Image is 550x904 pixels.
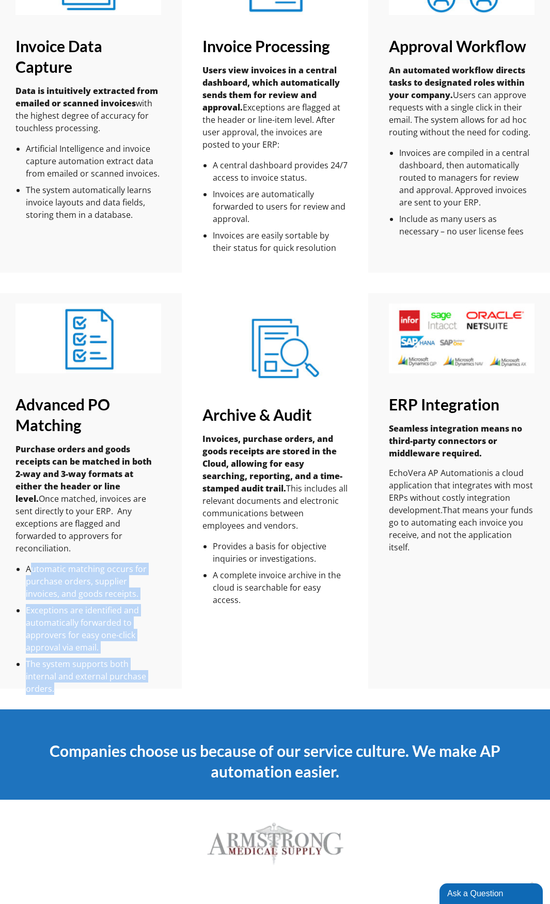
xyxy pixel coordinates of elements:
p: This includes all relevant documents and electronic communications between employees and vendors. [202,433,348,532]
p: Once matched, invoices are sent directly to your ERP. Any exceptions are flagged and forwarded to... [15,443,161,554]
li: Invoices are automatically forwarded to users for review and approval. [213,188,348,225]
li: Include as many users as necessary – no user license fees [399,213,535,237]
span: Companies choose us because of our service culture. We make AP automation easier. [50,741,500,781]
li: Automatic matching occurs for purchase orders, supplier invoices, and goods receipts. [26,563,161,600]
span: That means your funds go to automating each invoice you receive, and not the application itself. [389,504,533,553]
h3: Approval Workflow [389,36,535,56]
h3: Advanced PO Matching [15,394,161,435]
h3: Archive & Audit [202,404,348,425]
li: Invoices are easily sortable by their status for quick resolution [213,229,348,254]
li: The system supports both internal and external purchase orders. [26,658,161,695]
li: The system automatically learns invoice layouts and data fields, storing them in a database. [26,184,161,221]
h3: ERP Integration [389,394,535,415]
h3: Invoice Data Capture [15,36,161,77]
strong: An automated workflow directs tasks to designated roles within your company. [389,65,525,101]
li: A central dashboard provides 24/7 access to invoice status. [213,159,348,184]
p: Users can approve requests with a single click in their email. The system allows for ad hoc routi... [389,64,535,138]
li: A complete invoice archive in the cloud is searchable for easy access. [213,569,348,606]
strong: Users view invoices in a central dashboard, which automatically sends them for review and approval. [202,65,340,113]
li: Exceptions are identified and automatically forwarded to approvers for easy one-click approval vi... [26,604,161,654]
p: Exceptions are flagged at the header or line-item level. After user approval, the invoices are po... [202,64,348,151]
p: is a cloud application that integrates with most ERPs without costly integration development. [389,467,535,553]
span: Seamless integration means no third-party connectors or middleware required. [389,423,522,459]
img: AP Automation [389,304,535,373]
strong: Data is intuitively extracted from emailed or scanned invoices [15,85,158,109]
iframe: chat widget [439,881,545,904]
p: with the highest degree of accuracy for touchless processing. [15,85,161,134]
li: Invoices are compiled in a central dashboard, then automatically routed to managers for review an... [399,147,535,209]
b: EchoVera AP Automation [389,467,487,479]
li: Provides a basis for objective inquiries or investigations. [213,540,348,565]
strong: Invoices, purchase orders, and goods receipts are stored in the Cloud, allowing for easy searchin... [202,433,342,494]
li: Artificial Intelligence and invoice capture automation extract data from emailed or scanned invoi... [26,142,161,180]
strong: Purchase orders and goods receipts can be matched in both 2-way and 3-way formats at either the h... [15,443,152,504]
h3: Invoice Processing [202,36,348,56]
